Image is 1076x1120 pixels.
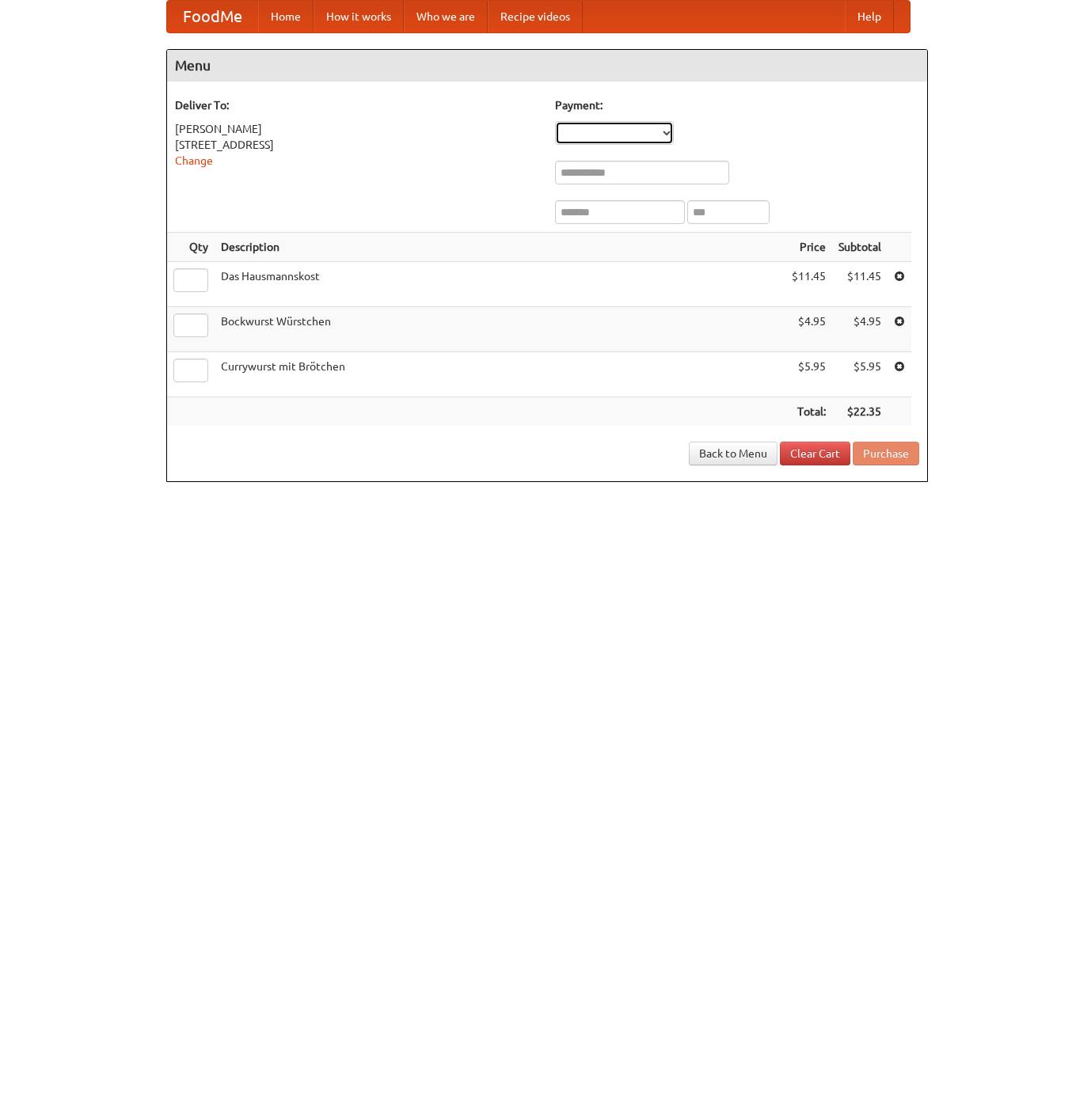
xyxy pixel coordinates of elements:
[175,137,539,153] div: [STREET_ADDRESS]
[845,1,894,32] a: Help
[215,352,785,397] td: Currywurst mit Brötchen
[780,442,850,465] a: Clear Cart
[785,233,832,262] th: Price
[488,1,583,32] a: Recipe videos
[175,97,539,113] h5: Deliver To:
[785,262,832,307] td: $11.45
[167,1,258,32] a: FoodMe
[175,121,539,137] div: [PERSON_NAME]
[175,154,213,167] a: Change
[215,262,785,307] td: Das Hausmannskost
[785,307,832,352] td: $4.95
[689,442,778,465] a: Back to Menu
[832,233,888,262] th: Subtotal
[832,352,888,397] td: $5.95
[555,97,919,113] h5: Payment:
[167,50,927,82] h4: Menu
[404,1,488,32] a: Who we are
[215,233,785,262] th: Description
[167,233,215,262] th: Qty
[785,352,832,397] td: $5.95
[853,442,919,465] button: Purchase
[785,397,832,427] th: Total:
[832,307,888,352] td: $4.95
[258,1,314,32] a: Home
[832,397,888,427] th: $22.35
[215,307,785,352] td: Bockwurst Würstchen
[832,262,888,307] td: $11.45
[314,1,404,32] a: How it works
